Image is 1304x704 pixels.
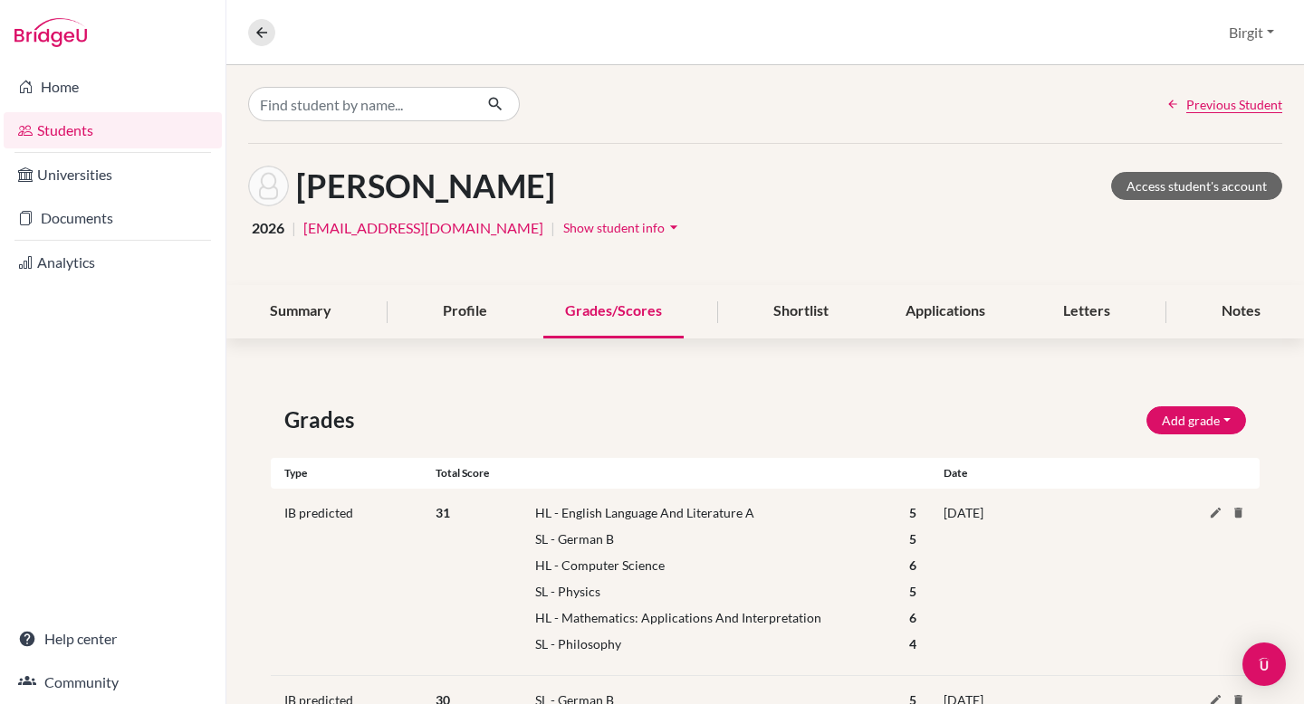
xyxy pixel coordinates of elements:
[543,285,684,338] div: Grades/Scores
[522,634,896,653] div: SL - Philosophy
[896,529,930,548] div: 5
[1166,95,1282,114] a: Previous Student
[4,244,222,281] a: Analytics
[296,166,555,205] h1: [PERSON_NAME]
[551,217,555,239] span: |
[422,503,507,661] div: 31
[522,556,896,575] div: HL - Computer Science
[562,214,684,242] button: Show student infoarrow_drop_down
[4,157,222,193] a: Universities
[1041,285,1132,338] div: Letters
[1111,172,1282,200] a: Access student's account
[896,608,930,627] div: 6
[1186,95,1282,114] span: Previous Student
[4,112,222,148] a: Students
[252,217,284,239] span: 2026
[665,218,683,236] i: arrow_drop_down
[930,465,1177,481] div: Date
[896,634,930,653] div: 4
[4,200,222,236] a: Documents
[522,529,896,548] div: SL - German B
[752,285,850,338] div: Shortlist
[271,465,436,481] div: Type
[14,18,87,47] img: Bridge-U
[436,465,930,481] div: Total score
[1200,285,1282,338] div: Notes
[1242,642,1286,686] div: Open Intercom Messenger
[884,285,1007,338] div: Applications
[292,217,296,239] span: |
[248,285,353,338] div: Summary
[522,608,896,627] div: HL - Mathematics: Applications And Interpretation
[896,503,930,522] div: 5
[522,503,896,522] div: HL - English Language And Literature A
[896,582,930,601] div: 5
[1146,406,1246,434] button: Add grade
[248,87,473,121] input: Find student by name...
[284,404,361,436] span: Grades
[303,217,543,239] a: [EMAIL_ADDRESS][DOMAIN_NAME]
[421,285,509,338] div: Profile
[248,166,289,206] img: Kabir Variava's avatar
[4,664,222,700] a: Community
[563,220,665,235] span: Show student info
[522,582,896,601] div: SL - Physics
[896,556,930,575] div: 6
[4,621,222,657] a: Help center
[271,503,436,661] div: IB predicted
[4,69,222,105] a: Home
[1221,15,1282,50] button: Birgit
[930,503,1177,661] div: [DATE]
